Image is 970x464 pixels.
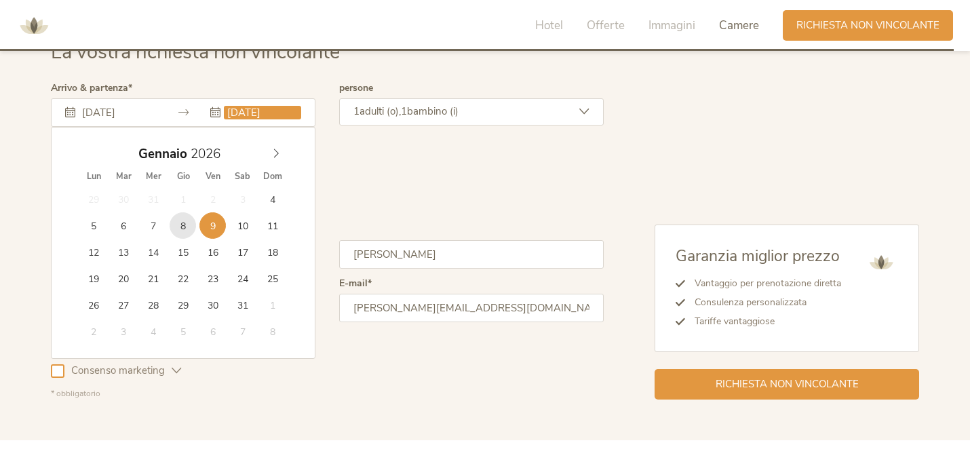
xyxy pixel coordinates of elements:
[170,265,196,292] span: Gennaio 22, 2026
[199,318,226,345] span: Febbraio 6, 2026
[199,239,226,265] span: Gennaio 16, 2026
[111,318,137,345] span: Febbraio 3, 2026
[339,294,604,322] input: E-mail
[140,239,166,265] span: Gennaio 14, 2026
[228,172,258,181] span: Sab
[199,212,226,239] span: Gennaio 9, 2026
[353,104,360,118] span: 1
[81,186,107,212] span: Dicembre 29, 2025
[187,145,232,163] input: Year
[339,240,604,269] input: Cognome
[111,212,137,239] span: Gennaio 6, 2026
[170,212,196,239] span: Gennaio 8, 2026
[719,18,759,33] span: Camere
[14,20,54,30] a: AMONTI & LUNARIS Wellnessresort
[676,246,840,267] span: Garanzia miglior prezzo
[140,186,166,212] span: Dicembre 31, 2025
[648,18,695,33] span: Immagini
[796,18,939,33] span: Richiesta non vincolante
[229,292,256,318] span: Gennaio 31, 2026
[81,239,107,265] span: Gennaio 12, 2026
[140,265,166,292] span: Gennaio 21, 2026
[259,186,286,212] span: Gennaio 4, 2026
[229,212,256,239] span: Gennaio 10, 2026
[81,318,107,345] span: Febbraio 2, 2026
[198,172,228,181] span: Ven
[229,239,256,265] span: Gennaio 17, 2026
[339,279,372,288] label: E-mail
[360,104,401,118] span: adulti (o),
[140,292,166,318] span: Gennaio 28, 2026
[199,265,226,292] span: Gennaio 23, 2026
[111,186,137,212] span: Dicembre 30, 2025
[138,148,187,161] span: Gennaio
[685,293,841,312] li: Consulenza personalizzata
[140,318,166,345] span: Febbraio 4, 2026
[168,172,198,181] span: Gio
[258,172,288,181] span: Dom
[259,318,286,345] span: Febbraio 8, 2026
[81,265,107,292] span: Gennaio 19, 2026
[535,18,563,33] span: Hotel
[14,5,54,46] img: AMONTI & LUNARIS Wellnessresort
[170,186,196,212] span: Gennaio 1, 2026
[51,388,604,400] div: * obbligatorio
[259,265,286,292] span: Gennaio 25, 2026
[259,239,286,265] span: Gennaio 18, 2026
[140,212,166,239] span: Gennaio 7, 2026
[79,172,109,181] span: Lun
[339,83,373,93] label: persone
[229,265,256,292] span: Gennaio 24, 2026
[685,312,841,331] li: Tariffe vantaggiose
[64,364,172,378] span: Consenso marketing
[229,186,256,212] span: Gennaio 3, 2026
[401,104,407,118] span: 1
[259,212,286,239] span: Gennaio 11, 2026
[111,239,137,265] span: Gennaio 13, 2026
[138,172,168,181] span: Mer
[81,212,107,239] span: Gennaio 5, 2026
[224,106,301,119] input: Partenza
[864,246,898,279] img: AMONTI & LUNARIS Wellnessresort
[170,239,196,265] span: Gennaio 15, 2026
[109,172,138,181] span: Mar
[716,377,859,391] span: Richiesta non vincolante
[229,318,256,345] span: Febbraio 7, 2026
[587,18,625,33] span: Offerte
[51,39,340,65] span: La vostra richiesta non vincolante
[199,186,226,212] span: Gennaio 2, 2026
[81,292,107,318] span: Gennaio 26, 2026
[111,292,137,318] span: Gennaio 27, 2026
[51,83,132,93] label: Arrivo & partenza
[170,318,196,345] span: Febbraio 5, 2026
[407,104,459,118] span: bambino (i)
[111,265,137,292] span: Gennaio 20, 2026
[199,292,226,318] span: Gennaio 30, 2026
[170,292,196,318] span: Gennaio 29, 2026
[259,292,286,318] span: Febbraio 1, 2026
[685,274,841,293] li: Vantaggio per prenotazione diretta
[79,106,156,119] input: Arrivo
